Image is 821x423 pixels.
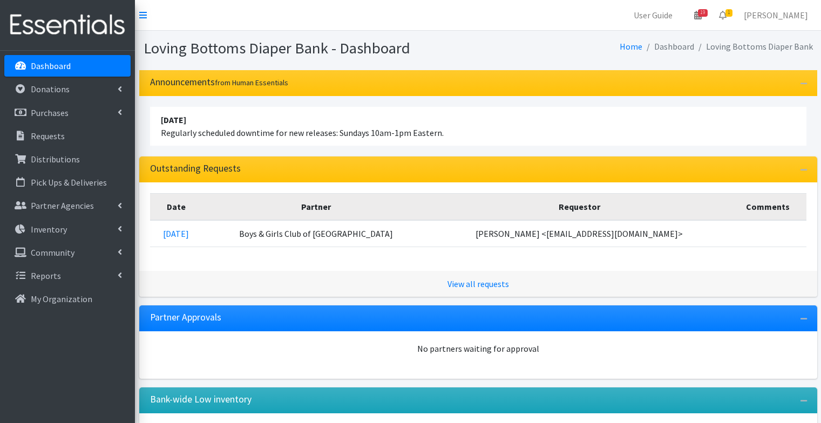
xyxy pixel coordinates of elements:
a: [PERSON_NAME] [735,4,817,26]
li: Dashboard [642,39,694,54]
a: Distributions [4,148,131,170]
a: View all requests [447,278,509,289]
p: Partner Agencies [31,200,94,211]
h1: Loving Bottoms Diaper Bank - Dashboard [144,39,474,58]
a: Requests [4,125,131,147]
a: Reports [4,265,131,286]
a: Home [620,41,642,52]
a: Community [4,242,131,263]
strong: [DATE] [161,114,186,125]
h3: Bank-wide Low inventory [150,394,252,405]
p: Requests [31,131,65,141]
div: No partners waiting for approval [150,342,806,355]
td: Boys & Girls Club of [GEOGRAPHIC_DATA] [202,220,429,247]
a: Dashboard [4,55,131,77]
th: Requestor [430,193,729,220]
p: Dashboard [31,60,71,71]
p: Donations [31,84,70,94]
a: Purchases [4,102,131,124]
small: from Human Essentials [215,78,288,87]
th: Partner [202,193,429,220]
th: Date [150,193,203,220]
p: My Organization [31,294,92,304]
li: Loving Bottoms Diaper Bank [694,39,813,54]
li: Regularly scheduled downtime for new releases: Sundays 10am-1pm Eastern. [150,107,806,146]
span: 1 [725,9,732,17]
span: 19 [698,9,708,17]
a: User Guide [625,4,681,26]
p: Distributions [31,154,80,165]
a: Pick Ups & Deliveries [4,172,131,193]
p: Community [31,247,74,258]
a: 19 [686,4,710,26]
img: HumanEssentials [4,7,131,43]
a: Donations [4,78,131,100]
a: My Organization [4,288,131,310]
th: Comments [729,193,806,220]
p: Purchases [31,107,69,118]
p: Inventory [31,224,67,235]
h3: Outstanding Requests [150,163,241,174]
h3: Announcements [150,77,288,88]
a: [DATE] [163,228,189,239]
h3: Partner Approvals [150,312,221,323]
p: Pick Ups & Deliveries [31,177,107,188]
a: 1 [710,4,735,26]
p: Reports [31,270,61,281]
a: Partner Agencies [4,195,131,216]
a: Inventory [4,219,131,240]
td: [PERSON_NAME] <[EMAIL_ADDRESS][DOMAIN_NAME]> [430,220,729,247]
